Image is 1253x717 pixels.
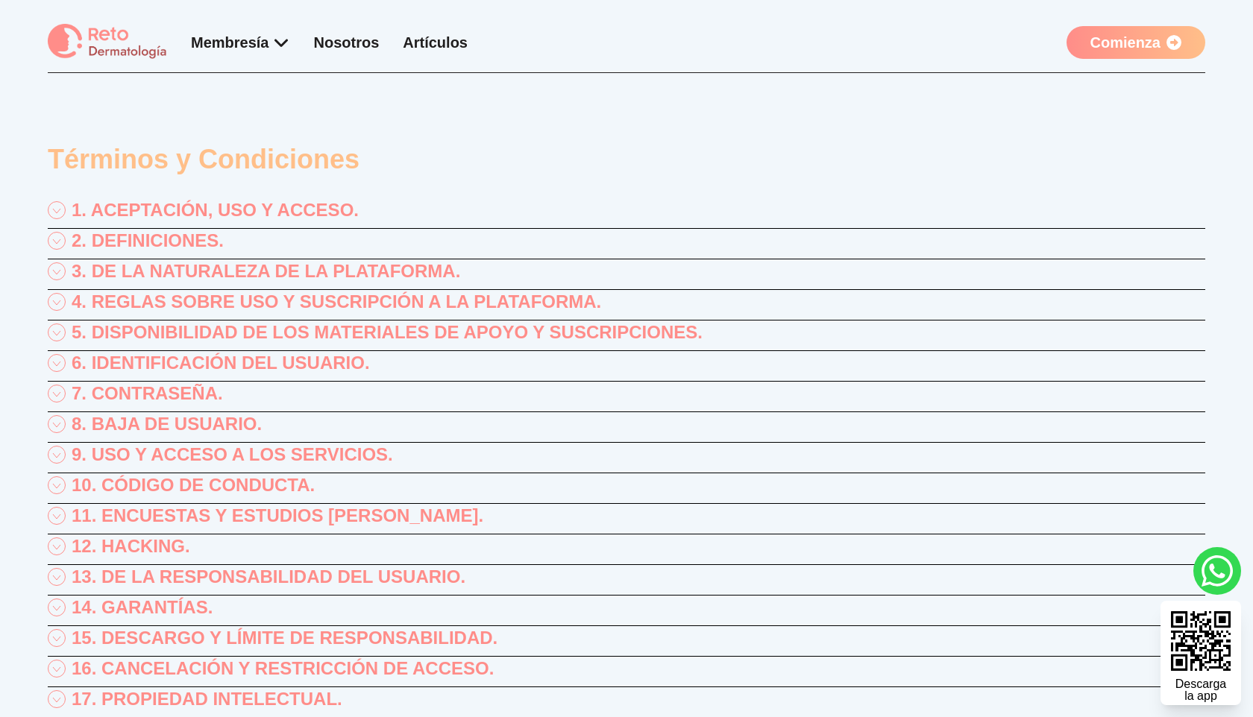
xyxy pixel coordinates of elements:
[72,382,223,405] p: 7. CONTRASEÑA.
[403,34,468,51] a: Artículos
[72,596,213,619] p: 14. GARANTÍAS.
[48,145,1205,174] h1: Términos y Condiciones
[1193,547,1241,595] a: whatsapp button
[72,534,190,558] p: 12. HACKING.
[72,657,494,680] p: 16. CANCELACIÓN Y RESTRICCIÓN DE ACCESO.
[72,443,393,467] p: 9. USO Y ACCESO A LOS SERVICIOS.
[314,34,380,51] a: Nosotros
[72,626,497,650] p: 15. DESCARGO Y LÍMITE DE RESPONSABILIDAD.
[191,32,290,53] div: Membresía
[72,565,465,589] p: 13. DE LA RESPONSABILIDAD DEL USUARIO.
[72,687,342,711] p: 17. PROPIEDAD INTELECTUAL.
[1067,26,1205,59] a: Comienza
[72,229,224,253] p: 2. DEFINICIONES.
[72,259,460,283] p: 3. DE LA NATURALEZA DE LA PLATAFORMA.
[72,351,370,375] p: 6. IDENTIFICACIÓN DEL USUARIO.
[72,198,359,222] p: 1. ACEPTACIÓN, USO Y ACCESO.
[72,412,262,436] p: 8. BAJA DE USUARIO.
[72,473,315,497] p: 10. CÓDIGO DE CONDUCTA.
[48,24,167,60] img: logo Reto dermatología
[72,320,703,344] p: 5. DISPONIBILIDAD DE LOS MATERIALES DE APOYO Y SUSCRIPCIONES.
[72,290,601,314] p: 4. REGLAS SOBRE USO Y SUSCRIPCIÓN A LA PLATAFORMA.
[72,504,483,528] p: 11. ENCUESTAS Y ESTUDIOS [PERSON_NAME].
[1175,678,1226,702] div: Descarga la app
